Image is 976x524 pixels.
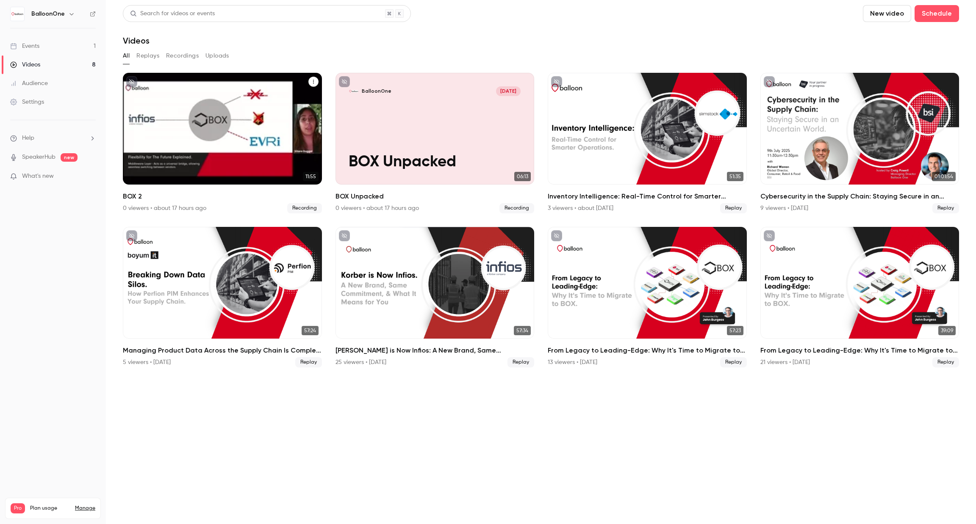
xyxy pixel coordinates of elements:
a: Manage [75,505,95,512]
a: SpeakerHub [22,153,55,162]
a: 39:09From Legacy to Leading-Edge: Why It's Time to Migrate to BOX21 viewers • [DATE]Replay [760,227,959,367]
span: Replay [720,357,747,367]
button: All [123,49,130,63]
span: Replay [720,203,747,213]
div: 13 viewers • [DATE] [548,358,597,367]
button: unpublished [339,230,350,241]
button: unpublished [339,76,350,87]
button: Replays [136,49,159,63]
li: From Legacy to Leading-Edge: Why It's Time to Migrate to BOX [548,227,747,367]
span: 57:34 [514,326,531,335]
ul: Videos [123,73,959,367]
h2: From Legacy to Leading-Edge: Why It's Time to Migrate to BOX [548,345,747,356]
div: 0 viewers • about 17 hours ago [335,204,419,212]
button: Schedule [915,5,959,22]
h1: Videos [123,36,150,46]
div: Videos [10,61,40,69]
span: Replay [932,203,959,213]
div: 21 viewers • [DATE] [760,358,810,367]
h2: From Legacy to Leading-Edge: Why It's Time to Migrate to BOX [760,345,959,356]
button: New video [863,5,911,22]
button: Uploads [205,49,229,63]
span: 57:23 [727,326,743,335]
div: 5 viewers • [DATE] [123,358,171,367]
span: Plan usage [30,505,70,512]
span: What's new [22,172,54,181]
h2: [PERSON_NAME] is Now Infios: A New Brand, Same Commitment, and What It Means for You. [335,345,535,356]
a: 11:55BOX 20 viewers • about 17 hours agoRecording [123,73,322,213]
div: 3 viewers • about [DATE] [548,204,613,212]
p: BalloonOne [362,88,391,94]
div: 25 viewers • [DATE] [335,358,386,367]
button: Recordings [166,49,199,63]
span: 11:55 [303,172,319,181]
section: Videos [123,5,959,519]
span: 01:01:54 [932,172,956,181]
iframe: Noticeable Trigger [86,173,96,180]
span: 39:09 [938,326,956,335]
button: unpublished [126,76,137,87]
a: 57:24Managing Product Data Across the Supply Chain Is Complex. Let’s Simplify It.5 viewers • [DAT... [123,227,322,367]
span: Help [22,134,34,143]
div: 9 viewers • [DATE] [760,204,808,212]
li: Managing Product Data Across the Supply Chain Is Complex. Let’s Simplify It. [123,227,322,367]
a: 57:34[PERSON_NAME] is Now Infios: A New Brand, Same Commitment, and What It Means for You.25 view... [335,227,535,367]
span: Pro [11,503,25,513]
span: 51:35 [727,172,743,181]
span: new [61,153,78,162]
div: Audience [10,79,48,88]
div: Settings [10,98,44,106]
button: unpublished [764,230,775,241]
li: BOX 2 [123,73,322,213]
button: unpublished [551,76,562,87]
div: Events [10,42,39,50]
span: Recording [499,203,534,213]
img: BalloonOne [11,7,24,21]
li: Cybersecurity in the Supply Chain: Staying Secure in an Uncertain World - In partnership with BSI [760,73,959,213]
h2: Inventory Intelligence: Real-Time Control for Smarter Operations with Slimstock [548,191,747,201]
div: Search for videos or events [130,9,215,18]
h2: Managing Product Data Across the Supply Chain Is Complex. Let’s Simplify It. [123,345,322,356]
h2: Cybersecurity in the Supply Chain: Staying Secure in an Uncertain World - In partnership with BSI [760,191,959,201]
span: Replay [295,357,322,367]
a: 51:35Inventory Intelligence: Real-Time Control for Smarter Operations with Slimstock3 viewers • a... [548,73,747,213]
li: BOX Unpacked [335,73,535,213]
img: BOX Unpacked [349,86,358,96]
a: 57:23From Legacy to Leading-Edge: Why It's Time to Migrate to BOX13 viewers • [DATE]Replay [548,227,747,367]
span: 57:24 [302,326,319,335]
div: 0 viewers • about 17 hours ago [123,204,206,212]
h2: BOX 2 [123,191,322,201]
h2: BOX Unpacked [335,191,535,201]
h6: BalloonOne [31,10,65,18]
p: BOX Unpacked [349,153,521,171]
span: 06:13 [514,172,531,181]
li: help-dropdown-opener [10,134,96,143]
span: Replay [932,357,959,367]
span: Recording [287,203,322,213]
a: 01:01:54Cybersecurity in the Supply Chain: Staying Secure in an Uncertain World - In partnership ... [760,73,959,213]
li: Inventory Intelligence: Real-Time Control for Smarter Operations with Slimstock [548,73,747,213]
a: BOX UnpackedBalloonOne[DATE]BOX Unpacked06:13BOX Unpacked0 viewers • about 17 hours agoRecording [335,73,535,213]
button: unpublished [126,230,137,241]
li: Korber is Now Infios: A New Brand, Same Commitment, and What It Means for You. [335,227,535,367]
span: Replay [507,357,534,367]
button: unpublished [764,76,775,87]
span: [DATE] [496,86,521,96]
li: From Legacy to Leading-Edge: Why It's Time to Migrate to BOX [760,227,959,367]
button: unpublished [551,230,562,241]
